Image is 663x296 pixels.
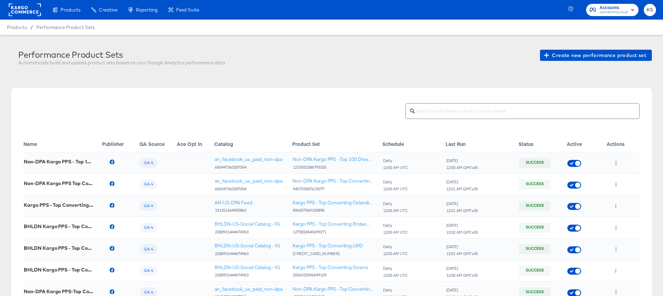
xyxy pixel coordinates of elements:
[215,221,280,227] div: BHLDN-US-Social Catalog - IG
[293,221,373,227] a: Kargo PPS - Top Converting Bridesmaid/Wedding Guest
[519,244,550,254] div: Success
[519,158,550,168] div: Success
[140,247,157,252] span: GA 4
[102,140,139,147] div: Publisher
[215,251,280,256] div: 2288931444674963
[24,289,94,294] div: Non-DPA Kargo PPS-Top Converting All Products
[60,7,80,13] span: Products
[519,140,567,147] div: Status
[293,199,373,206] a: Kargo PPS - Top Converting Celandine Collection
[383,244,408,249] div: Daily
[140,225,157,231] span: GA 4
[293,178,373,184] a: Non-DPA Kargo PPS - Top Converting Celandine Collection
[293,242,363,249] a: Kargo PPS - Top Converting LWD
[7,24,27,30] span: Products
[99,7,117,13] span: Creative
[140,268,157,274] span: GA 4
[293,286,373,293] a: Non-DPA Kargo PPS - Top Converting All Products
[383,266,408,271] div: Daily
[215,165,282,170] div: 656947363287054
[140,203,157,209] span: GA 4
[383,230,408,235] div: 12:00 AM UTC
[383,201,408,206] div: Daily
[446,140,519,147] div: Last Run
[292,140,383,147] div: Product Set
[215,273,280,277] div: 2288931444674963
[215,242,280,249] a: BHLDN-US-Social Catalog - IG
[24,202,94,208] div: Kargo PPS - Top Converting Celandine Collection
[18,59,225,66] div: Automatically build and update product sets based on your Google Analytics performance data
[24,224,94,229] div: BHLDN Kargo PPS - Top Converting Bridesmaid/Guest
[27,24,36,30] span: /
[599,10,628,15] span: ANTHROPOLOGIE
[24,245,94,251] div: BHLDN Kargo PPS - Top Converting LWD
[446,266,478,271] div: [DATE]
[446,288,478,293] div: [DATE]
[293,165,373,170] div: 1215032386793325
[446,158,478,163] div: [DATE]
[140,160,157,166] span: GA 4
[36,24,95,30] a: Performance Product Sets
[293,208,373,213] div: 896057569183898
[519,223,550,233] div: Success
[293,230,373,234] div: 1270824540699271
[383,165,408,170] div: 12:00 AM UTC
[215,230,280,234] div: 2288931444674963
[136,7,158,13] span: Reporting
[446,244,478,249] div: [DATE]
[540,50,652,61] button: Create new performance product set
[215,186,282,191] div: 656947363287054
[215,286,282,293] a: an_facebook_us_paid_non-dpa
[293,264,368,271] a: Kargo PPS - Top Converting Gowns
[293,156,373,163] a: Non-DPA Kargo PPS - Top 100 Dresses
[446,273,478,278] div: 12:00 AM GMT+05
[519,201,550,211] div: Success
[24,267,94,273] div: BHLDN Kargo PPS - Top Converting Gowns
[607,140,640,147] div: Actions
[647,6,653,14] span: KS
[383,273,408,278] div: 12:00 AM UTC
[140,182,157,187] span: GA 4
[519,266,550,276] div: Success
[24,159,94,164] div: Non-DPA Kargo PPS - Top 100 Dresses
[215,199,252,206] a: AN-US-DPA Feed
[446,179,478,184] div: [DATE]
[446,230,478,235] div: 12:02 AM GMT+05
[383,251,408,256] div: 12:00 AM UTC
[383,158,408,163] div: Daily
[215,208,252,213] div: 191321664900863
[215,156,282,163] a: an_facebook_us_paid_non-dpa
[214,140,292,147] div: Catalog
[446,201,478,206] div: [DATE]
[293,251,363,256] div: [CREDIT_CARD_NUMBER]
[293,273,368,277] div: 2006332596549109
[586,4,639,16] button: AccountsANTHROPOLOGIE
[383,179,408,184] div: Daily
[24,181,94,186] div: Non-DPA Kargo PPS Top Converting Celandine
[599,4,628,12] span: Accounts
[18,50,225,59] div: Performance Product Sets
[382,140,446,147] div: Schedule
[215,178,282,184] a: an_facebook_us_paid_non-dpa
[446,251,478,256] div: 12:01 AM GMT+05
[383,186,408,191] div: 12:00 AM UTC
[446,186,478,191] div: 12:01 AM GMT+05
[139,140,177,147] div: GA Source
[215,264,280,271] div: BHLDN-US-Social Catalog - IG
[446,208,478,213] div: 12:01 AM GMT+05
[383,223,408,228] div: Daily
[644,4,656,16] button: KS
[546,51,646,60] span: Create new performance product set
[383,288,408,293] div: Daily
